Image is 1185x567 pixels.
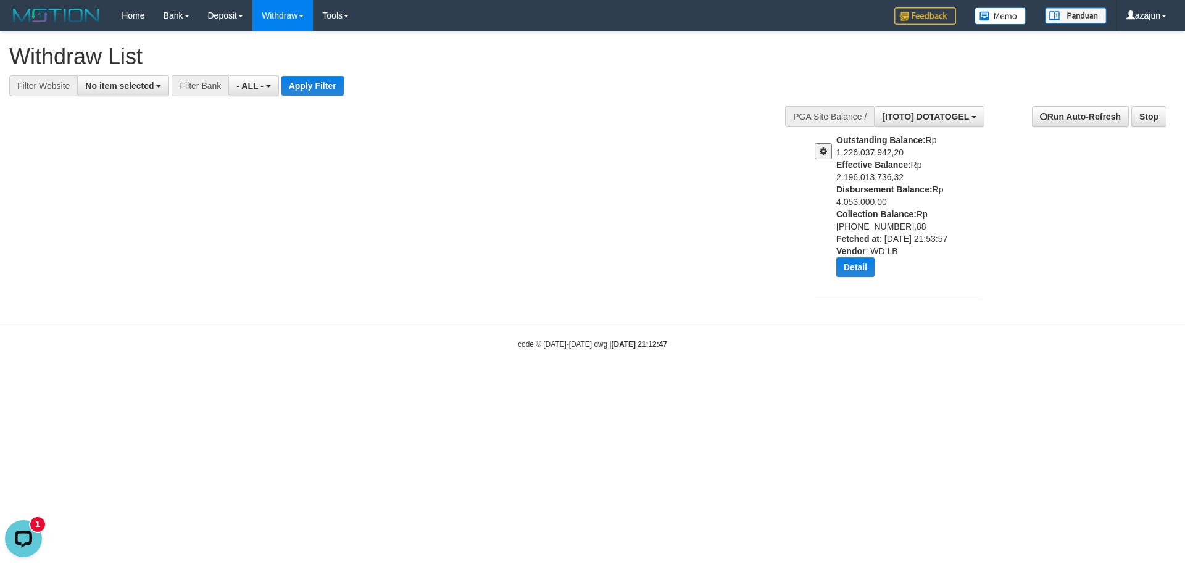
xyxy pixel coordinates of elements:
[9,6,103,25] img: MOTION_logo.png
[1045,7,1107,24] img: panduan.png
[836,246,865,256] b: Vendor
[836,134,991,286] div: Rp 1.226.037.942,20 Rp 2.196.013.736,32 Rp 4.053.000,00 Rp [PHONE_NUMBER],88 : [DATE] 21:53:57 : ...
[518,340,667,349] small: code © [DATE]-[DATE] dwg |
[172,75,228,96] div: Filter Bank
[1131,106,1166,127] a: Stop
[894,7,956,25] img: Feedback.jpg
[836,135,926,145] b: Outstanding Balance:
[30,2,45,17] div: new message indicator
[836,160,911,170] b: Effective Balance:
[9,75,77,96] div: Filter Website
[874,106,984,127] button: [ITOTO] DOTATOGEL
[882,112,969,122] span: [ITOTO] DOTATOGEL
[785,106,874,127] div: PGA Site Balance /
[281,76,344,96] button: Apply Filter
[836,257,875,277] button: Detail
[975,7,1026,25] img: Button%20Memo.svg
[236,81,264,91] span: - ALL -
[836,184,933,194] b: Disbursement Balance:
[5,5,42,42] button: Open LiveChat chat widget
[836,209,917,219] b: Collection Balance:
[228,75,278,96] button: - ALL -
[77,75,169,96] button: No item selected
[612,340,667,349] strong: [DATE] 21:12:47
[85,81,154,91] span: No item selected
[1032,106,1129,127] a: Run Auto-Refresh
[836,234,879,244] b: Fetched at
[9,44,778,69] h1: Withdraw List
